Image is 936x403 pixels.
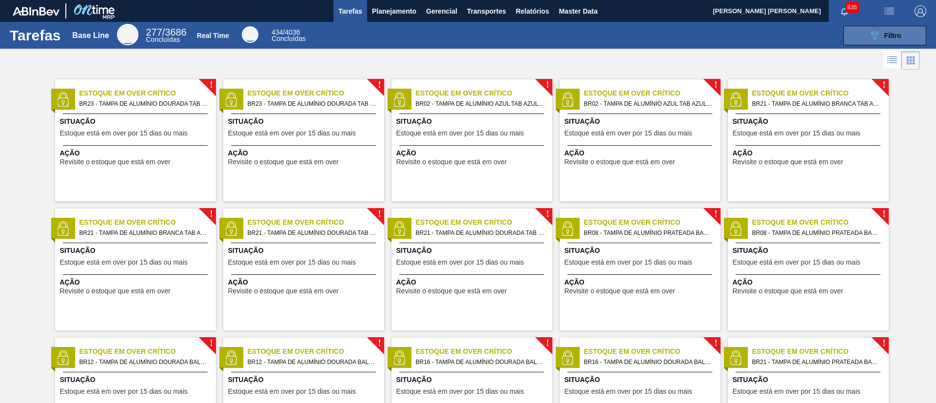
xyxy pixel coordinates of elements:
[728,221,743,236] img: status
[228,116,382,127] span: Situação
[60,148,214,158] span: Ação
[60,375,214,385] span: Situação
[714,340,717,347] span: !
[60,158,171,166] span: Revisite o estoque que está em over
[228,130,356,137] span: Estoque está em over por 15 dias ou mais
[416,346,552,357] span: Estoque em Over Crítico
[60,130,188,137] span: Estoque está em over por 15 dias ou mais
[396,259,524,266] span: Estoque está em over por 15 dias ou mais
[584,228,713,238] span: BR08 - TAMPA DE ALUMÍNIO PRATEADA BALL CDL
[372,5,416,17] span: Planejamento
[565,288,675,295] span: Revisite o estoque que está em over
[248,217,384,228] span: Estoque em Over Crítico
[426,5,457,17] span: Gerencial
[228,375,382,385] span: Situação
[546,211,549,218] span: !
[378,81,381,89] span: !
[396,130,524,137] span: Estoque está em over por 15 dias ou mais
[228,288,339,295] span: Revisite o estoque que está em over
[242,26,258,43] div: Real Time
[752,228,881,238] span: BR08 - TAMPA DE ALUMÍNIO PRATEADA BALL CDL
[733,148,886,158] span: Ação
[248,228,376,238] span: BR21 - TAMPA DE ALUMÍNIO DOURADA TAB DOURADO
[733,116,886,127] span: Situação
[416,98,545,109] span: BR02 - TAMPA DE ALUMÍNIO AZUL TAB AZUL BALL
[396,288,507,295] span: Revisite o estoque que está em over
[392,221,407,236] img: status
[392,92,407,107] img: status
[559,5,597,17] span: Master Data
[228,246,382,256] span: Situação
[416,228,545,238] span: BR21 - TAMPA DE ALUMÍNIO DOURADA TAB DOURADO
[79,88,216,98] span: Estoque em Over Crítico
[584,98,713,109] span: BR02 - TAMPA DE ALUMÍNIO AZUL TAB AZUL BALL
[565,158,675,166] span: Revisite o estoque que está em over
[228,388,356,395] span: Estoque está em over por 15 dias ou mais
[565,130,692,137] span: Estoque está em over por 15 dias ou mais
[733,277,886,288] span: Ação
[224,92,238,107] img: status
[79,346,216,357] span: Estoque em Over Crítico
[733,259,860,266] span: Estoque está em over por 15 dias ou mais
[584,88,721,98] span: Estoque em Over Crítico
[79,228,208,238] span: BR21 - TAMPA DE ALUMÍNIO BRANCA TAB AZUL
[60,288,171,295] span: Revisite o estoque que está em over
[210,211,213,218] span: !
[60,277,214,288] span: Ação
[146,36,180,43] span: Concluídas
[733,130,860,137] span: Estoque está em over por 15 dias ou mais
[728,350,743,365] img: status
[882,340,885,347] span: !
[56,350,70,365] img: status
[60,259,188,266] span: Estoque está em over por 15 dias ou mais
[882,81,885,89] span: !
[10,30,61,41] h1: Tarefas
[845,2,859,13] span: 835
[56,92,70,107] img: status
[117,24,138,45] div: Base Line
[752,357,881,367] span: BR21 - TAMPA DE ALUMÍNIO PRATEADA BALL CDL
[72,31,109,40] div: Base Line
[416,357,545,367] span: BR16 - TAMPA DE ALUMÍNIO DOURADA BALL CDL
[79,357,208,367] span: BR12 - TAMPA DE ALUMÍNIO DOURADA BALL CDL
[224,350,238,365] img: status
[248,88,384,98] span: Estoque em Over Crítico
[714,81,717,89] span: !
[752,98,881,109] span: BR21 - TAMPA DE ALUMÍNIO BRANCA TAB AZUL
[584,357,713,367] span: BR16 - TAMPA DE ALUMÍNIO DOURADA BALL CDL
[272,35,306,42] span: Concluídas
[915,5,926,17] img: Logout
[901,51,920,70] div: Visão em Cards
[79,98,208,109] span: BR23 - TAMPA DE ALUMÍNIO DOURADA TAB DOURADO
[396,116,550,127] span: Situação
[829,4,860,18] button: Notificações
[228,277,382,288] span: Ação
[546,81,549,89] span: !
[228,158,339,166] span: Revisite o estoque que está em over
[60,388,188,395] span: Estoque está em over por 15 dias ou mais
[396,246,550,256] span: Situação
[565,277,718,288] span: Ação
[60,116,214,127] span: Situação
[60,246,214,256] span: Situação
[416,88,552,98] span: Estoque em Over Crítico
[733,375,886,385] span: Situação
[210,81,213,89] span: !
[224,221,238,236] img: status
[516,5,549,17] span: Relatórios
[396,148,550,158] span: Ação
[396,388,524,395] span: Estoque está em over por 15 dias ou mais
[378,340,381,347] span: !
[396,277,550,288] span: Ação
[272,28,300,36] span: / 4036
[13,7,59,16] img: TNhmsLtSVTkK8tSr43FrP2fwEKptu5GPRR3wAAAABJRU5ErkJggg==
[560,92,575,107] img: status
[272,28,283,36] span: 434
[56,221,70,236] img: status
[884,32,901,39] span: Filtro
[560,350,575,365] img: status
[210,340,213,347] span: !
[396,158,507,166] span: Revisite o estoque que está em over
[546,340,549,347] span: !
[752,346,889,357] span: Estoque em Over Crítico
